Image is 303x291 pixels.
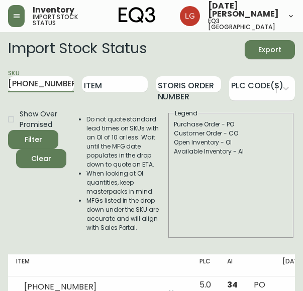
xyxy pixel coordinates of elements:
legend: Legend [174,109,198,118]
span: 34 [227,279,238,290]
li: When looking at OI quantities, keep masterpacks in mind. [86,169,167,196]
button: Export [245,40,295,59]
img: 2638f148bab13be18035375ceda1d187 [180,6,200,26]
div: Available Inventory - AI [174,147,288,156]
th: Item [8,254,191,276]
div: Open Inventory - OI [174,138,288,147]
th: AI [219,254,246,276]
li: MFGs listed in the drop down under the SKU are accurate and will align with Sales Portal. [86,196,167,232]
h5: eq3 [GEOGRAPHIC_DATA] [208,18,279,30]
span: [DATE][PERSON_NAME] [208,2,279,18]
span: Clear [24,153,58,165]
button: Clear [16,149,66,168]
button: Filter [8,130,58,149]
th: PLC [191,254,219,276]
span: Show Over Promised [20,109,58,130]
h2: Import Stock Status [8,40,146,59]
span: Inventory [33,6,74,14]
h5: import stock status [33,14,86,26]
div: Purchase Order - PO [174,120,288,129]
li: Do not quote standard lead times on SKUs with an OI of 10 or less. Wait until the MFG date popula... [86,115,167,169]
div: Customer Order - CO [174,129,288,138]
span: Export [253,44,287,56]
img: logo [119,7,156,23]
